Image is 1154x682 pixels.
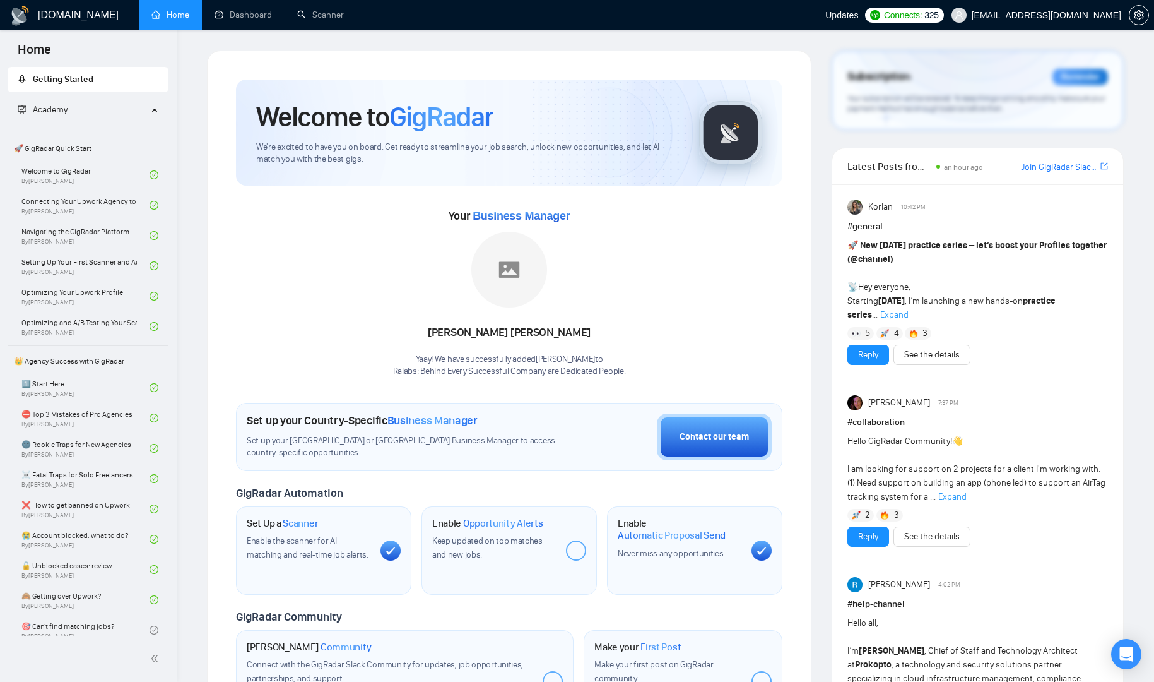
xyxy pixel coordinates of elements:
[1100,161,1108,171] span: export
[1111,639,1141,669] div: Open Intercom Messenger
[150,652,163,665] span: double-left
[247,414,478,428] h1: Set up your Country-Specific
[955,11,963,20] span: user
[852,511,861,520] img: 🚀
[283,517,318,530] span: Scanner
[18,104,68,115] span: Academy
[868,200,893,214] span: Korlan
[21,222,150,249] a: Navigating the GigRadar PlatformBy[PERSON_NAME]
[393,354,626,378] div: Yaay! We have successfully added [PERSON_NAME] to
[924,8,938,22] span: 325
[880,329,889,338] img: 🚀
[10,6,30,26] img: logo
[1129,5,1149,25] button: setting
[150,201,158,210] span: check-circle
[904,348,960,362] a: See the details
[904,530,960,544] a: See the details
[150,595,158,604] span: check-circle
[893,345,970,365] button: See the details
[321,641,372,654] span: Community
[247,641,372,654] h1: [PERSON_NAME]
[894,327,899,340] span: 4
[21,495,150,523] a: ❌ How to get banned on UpworkBy[PERSON_NAME]
[852,329,861,338] img: 👀
[21,525,150,553] a: 😭 Account blocked: what to do?By[PERSON_NAME]
[847,577,863,592] img: Rohith Sanam
[855,659,892,670] strong: Prokopto
[847,240,1107,320] span: Hey everyone, Starting , I’m launching a new hands-on ...
[618,529,726,542] span: Automatic Proposal Send
[1129,10,1149,20] a: setting
[884,8,922,22] span: Connects:
[952,436,963,446] span: 👋
[847,395,863,410] img: Julie McCarter
[387,414,478,428] span: Business Manager
[150,505,158,513] span: check-circle
[847,200,863,215] img: Korlan
[21,556,150,583] a: 🔓 Unblocked cases: reviewBy[PERSON_NAME]
[880,309,909,320] span: Expand
[938,491,967,502] span: Expand
[938,397,958,409] span: 7:37 PM
[21,404,150,432] a: ⛔ Top 3 Mistakes of Pro AgenciesBy[PERSON_NAME]
[150,231,158,240] span: check-circle
[847,597,1108,611] h1: # help-channel
[847,416,1108,429] h1: # collaboration
[21,374,150,402] a: 1️⃣ Start HereBy[PERSON_NAME]
[150,383,158,392] span: check-circle
[18,75,26,83] span: rocket
[150,292,158,301] span: check-circle
[618,548,725,559] span: Never miss any opportunities.
[640,641,681,654] span: First Post
[21,282,150,310] a: Optimizing Your Upwork ProfileBy[PERSON_NAME]
[393,366,626,378] p: Ralabs: Behind Every Successful Company are Dedicated People .
[909,329,918,338] img: 🔥
[393,322,626,344] div: [PERSON_NAME] [PERSON_NAME]
[699,101,762,164] img: gigradar-logo.png
[680,430,749,444] div: Contact our team
[33,74,93,85] span: Getting Started
[847,240,858,251] span: 🚀
[473,210,570,222] span: Business Manager
[150,474,158,483] span: check-circle
[8,40,61,67] span: Home
[21,465,150,493] a: ☠️ Fatal Traps for Solo FreelancersBy[PERSON_NAME]
[858,348,878,362] a: Reply
[878,296,905,306] strong: [DATE]
[150,414,158,422] span: check-circle
[18,105,26,114] span: fund-projection-screen
[894,509,899,522] span: 3
[432,517,543,530] h1: Enable
[150,444,158,453] span: check-circle
[449,209,570,223] span: Your
[463,517,543,530] span: Opportunity Alerts
[865,327,870,340] span: 5
[150,565,158,574] span: check-circle
[1021,160,1098,174] a: Join GigRadar Slack Community
[868,578,930,592] span: [PERSON_NAME]
[247,517,318,530] h1: Set Up a
[21,313,150,340] a: Optimizing and A/B Testing Your Scanner for Better ResultsBy[PERSON_NAME]
[938,579,960,590] span: 4:02 PM
[594,641,681,654] h1: Make your
[944,163,983,172] span: an hour ago
[847,220,1108,234] h1: # general
[893,527,970,547] button: See the details
[150,170,158,179] span: check-circle
[150,626,158,635] span: check-circle
[859,645,924,656] strong: [PERSON_NAME]
[9,136,167,161] span: 🚀 GigRadar Quick Start
[471,232,547,308] img: placeholder.png
[901,201,926,213] span: 10:42 PM
[256,100,493,134] h1: Welcome to
[847,296,1056,320] strong: practice series
[150,535,158,544] span: check-circle
[8,67,168,92] li: Getting Started
[847,240,1107,265] strong: New [DATE] practice series – let’s boost your Profiles together ( )
[847,527,889,547] button: Reply
[21,434,150,462] a: 🌚 Rookie Traps for New AgenciesBy[PERSON_NAME]
[215,9,272,20] a: dashboardDashboard
[618,517,741,542] h1: Enable
[847,93,1105,114] span: Your subscription will be renewed. To keep things running smoothly, make sure your payment method...
[236,610,342,624] span: GigRadar Community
